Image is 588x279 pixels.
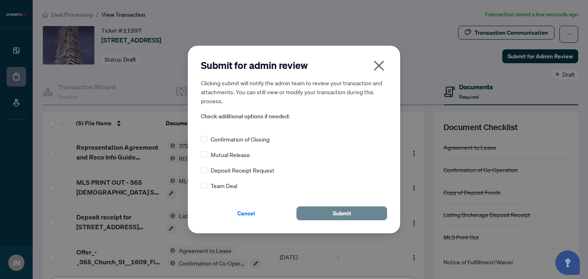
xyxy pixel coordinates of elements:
[201,59,387,72] h2: Submit for admin review
[201,112,387,121] span: Check additional options if needed:
[201,206,292,220] button: Cancel
[211,135,269,144] span: Confirmation of Closing
[555,250,580,275] button: Open asap
[211,166,274,175] span: Deposit Receipt Request
[372,59,385,72] span: close
[201,78,387,105] h5: Clicking submit will notify the admin team to review your transaction and attachments. You can st...
[211,181,237,190] span: Team Deal
[333,207,351,220] span: Submit
[296,206,387,220] button: Submit
[211,150,250,159] span: Mutual Release
[237,207,255,220] span: Cancel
